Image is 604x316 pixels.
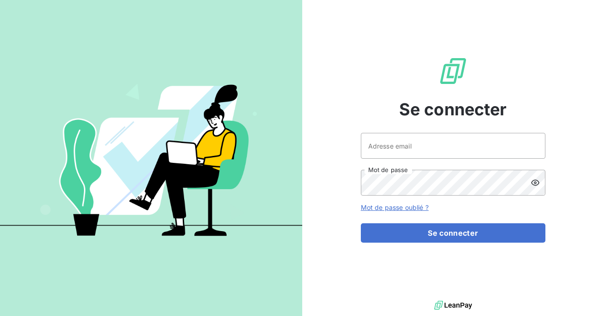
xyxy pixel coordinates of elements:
[434,298,472,312] img: logo
[361,203,429,211] a: Mot de passe oublié ?
[361,133,545,159] input: placeholder
[399,97,507,122] span: Se connecter
[361,223,545,243] button: Se connecter
[438,56,468,86] img: Logo LeanPay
